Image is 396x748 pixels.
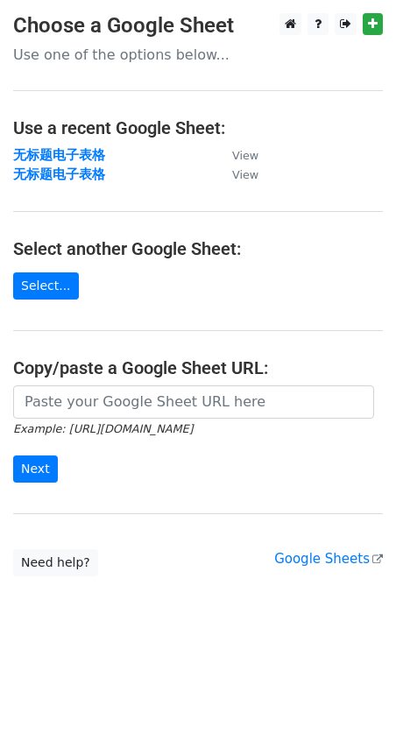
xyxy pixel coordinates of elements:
a: Select... [13,272,79,300]
small: Example: [URL][DOMAIN_NAME] [13,422,193,435]
h4: Use a recent Google Sheet: [13,117,383,138]
p: Use one of the options below... [13,46,383,64]
a: Need help? [13,549,98,576]
a: View [215,166,258,182]
h3: Choose a Google Sheet [13,13,383,39]
input: Next [13,455,58,483]
small: View [232,168,258,181]
a: Google Sheets [274,551,383,567]
a: 无标题电子表格 [13,147,105,163]
input: Paste your Google Sheet URL here [13,385,374,419]
h4: Select another Google Sheet: [13,238,383,259]
h4: Copy/paste a Google Sheet URL: [13,357,383,378]
a: View [215,147,258,163]
small: View [232,149,258,162]
a: 无标题电子表格 [13,166,105,182]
